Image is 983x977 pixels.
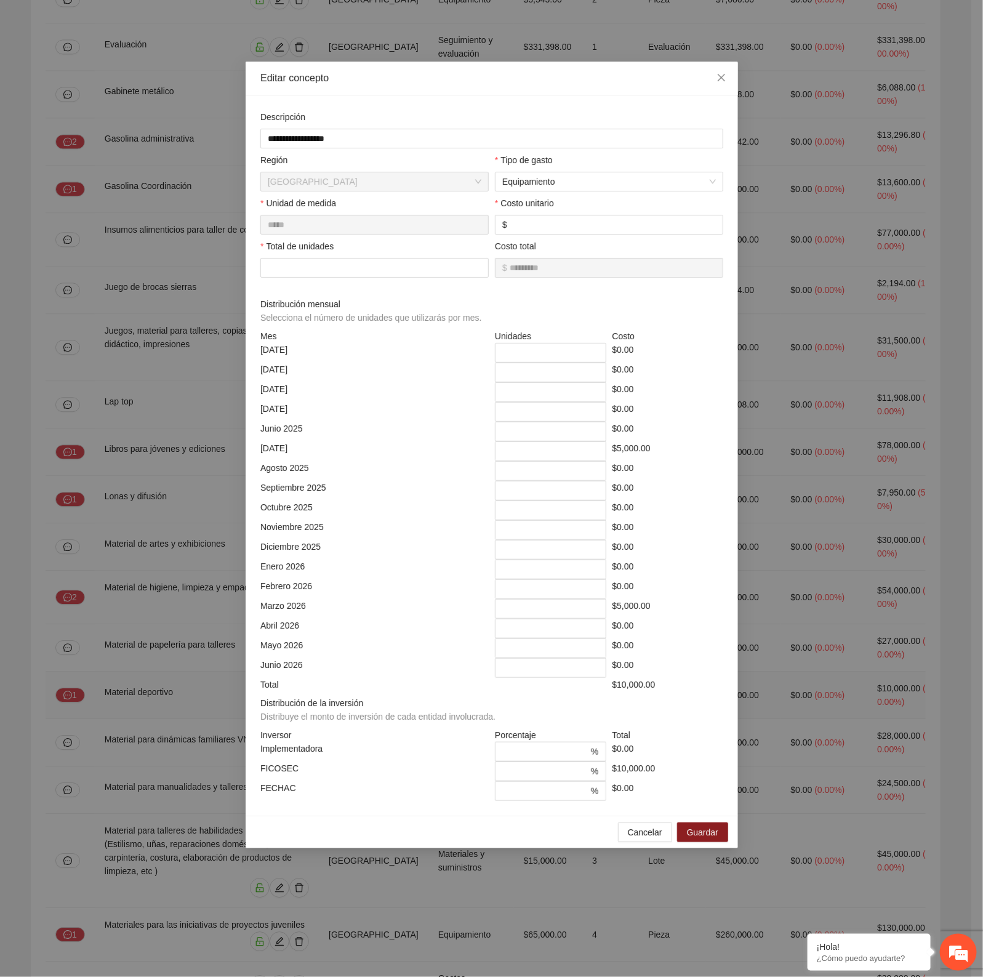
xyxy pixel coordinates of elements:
[257,501,492,520] div: Octubre 2025
[609,579,726,599] div: $0.00
[257,638,492,658] div: Mayo 2026
[257,382,492,402] div: [DATE]
[257,781,492,801] div: FECHAC
[609,638,726,658] div: $0.00
[591,765,598,778] span: %
[817,942,921,952] div: ¡Hola!
[817,954,921,963] p: ¿Cómo puedo ayudarte?
[609,363,726,382] div: $0.00
[502,261,507,275] span: $
[609,781,726,801] div: $0.00
[257,481,492,501] div: Septiembre 2025
[257,560,492,579] div: Enero 2026
[6,336,235,379] textarea: Escriba su mensaje y pulse “Intro”
[609,658,726,678] div: $0.00
[591,784,598,798] span: %
[257,728,492,742] div: Inversor
[257,619,492,638] div: Abril 2026
[591,745,598,758] span: %
[609,762,726,781] div: $10,000.00
[495,153,553,167] label: Tipo de gasto
[609,678,726,691] div: $10,000.00
[257,762,492,781] div: FICOSEC
[716,73,726,82] span: close
[502,172,716,191] span: Equipamiento
[627,826,662,839] span: Cancelar
[257,363,492,382] div: [DATE]
[609,441,726,461] div: $5,000.00
[257,540,492,560] div: Diciembre 2025
[609,520,726,540] div: $0.00
[257,742,492,762] div: Implementadora
[609,481,726,501] div: $0.00
[260,71,723,85] div: Editar concepto
[260,297,486,324] span: Distribución mensual
[617,822,672,842] button: Cancelar
[495,196,554,210] label: Costo unitario
[257,329,492,343] div: Mes
[609,461,726,481] div: $0.00
[257,658,492,678] div: Junio 2026
[609,329,726,343] div: Costo
[257,441,492,461] div: [DATE]
[260,196,336,210] label: Unidad de medida
[257,520,492,540] div: Noviembre 2025
[609,343,726,363] div: $0.00
[260,696,500,723] span: Distribución de la inversión
[257,579,492,599] div: Febrero 2026
[686,826,718,839] span: Guardar
[257,343,492,363] div: [DATE]
[492,329,609,343] div: Unidades
[202,6,231,36] div: Minimizar ventana de chat en vivo
[502,218,507,231] span: $
[495,239,536,253] label: Costo total
[71,164,170,289] span: Estamos en línea.
[609,560,726,579] div: $0.00
[260,313,482,323] span: Selecciona el número de unidades que utilizarás por mes.
[609,501,726,520] div: $0.00
[257,461,492,481] div: Agosto 2025
[676,822,728,842] button: Guardar
[260,153,287,167] label: Región
[257,402,492,422] div: [DATE]
[260,712,496,722] span: Distribuye el monto de inversión de cada entidad involucrada.
[257,422,492,441] div: Junio 2025
[609,422,726,441] div: $0.00
[492,728,609,742] div: Porcentaje
[268,172,481,191] span: Chihuahua
[257,678,492,691] div: Total
[609,402,726,422] div: $0.00
[609,619,726,638] div: $0.00
[257,599,492,619] div: Marzo 2026
[64,63,207,79] div: Chatee con nosotros ahora
[609,728,726,742] div: Total
[260,239,334,253] label: Total de unidades
[609,540,726,560] div: $0.00
[609,599,726,619] div: $5,000.00
[260,110,305,124] label: Descripción
[609,742,726,762] div: $0.00
[609,382,726,402] div: $0.00
[705,62,738,95] button: Close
